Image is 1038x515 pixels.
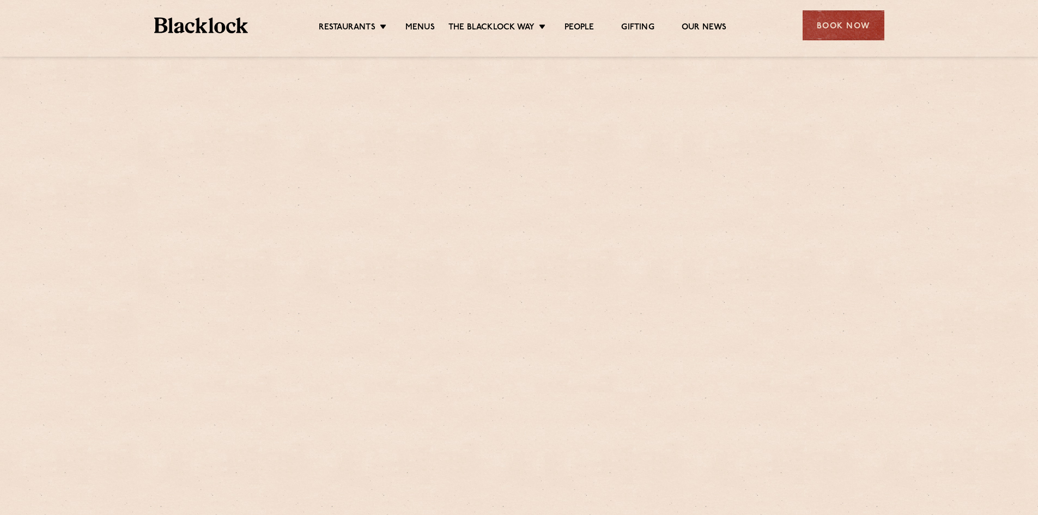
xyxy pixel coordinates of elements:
div: Book Now [803,10,884,40]
a: Menus [405,22,435,34]
img: BL_Textured_Logo-footer-cropped.svg [154,17,248,33]
a: Gifting [621,22,654,34]
a: The Blacklock Way [448,22,535,34]
a: Our News [682,22,727,34]
a: People [564,22,594,34]
a: Restaurants [319,22,375,34]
